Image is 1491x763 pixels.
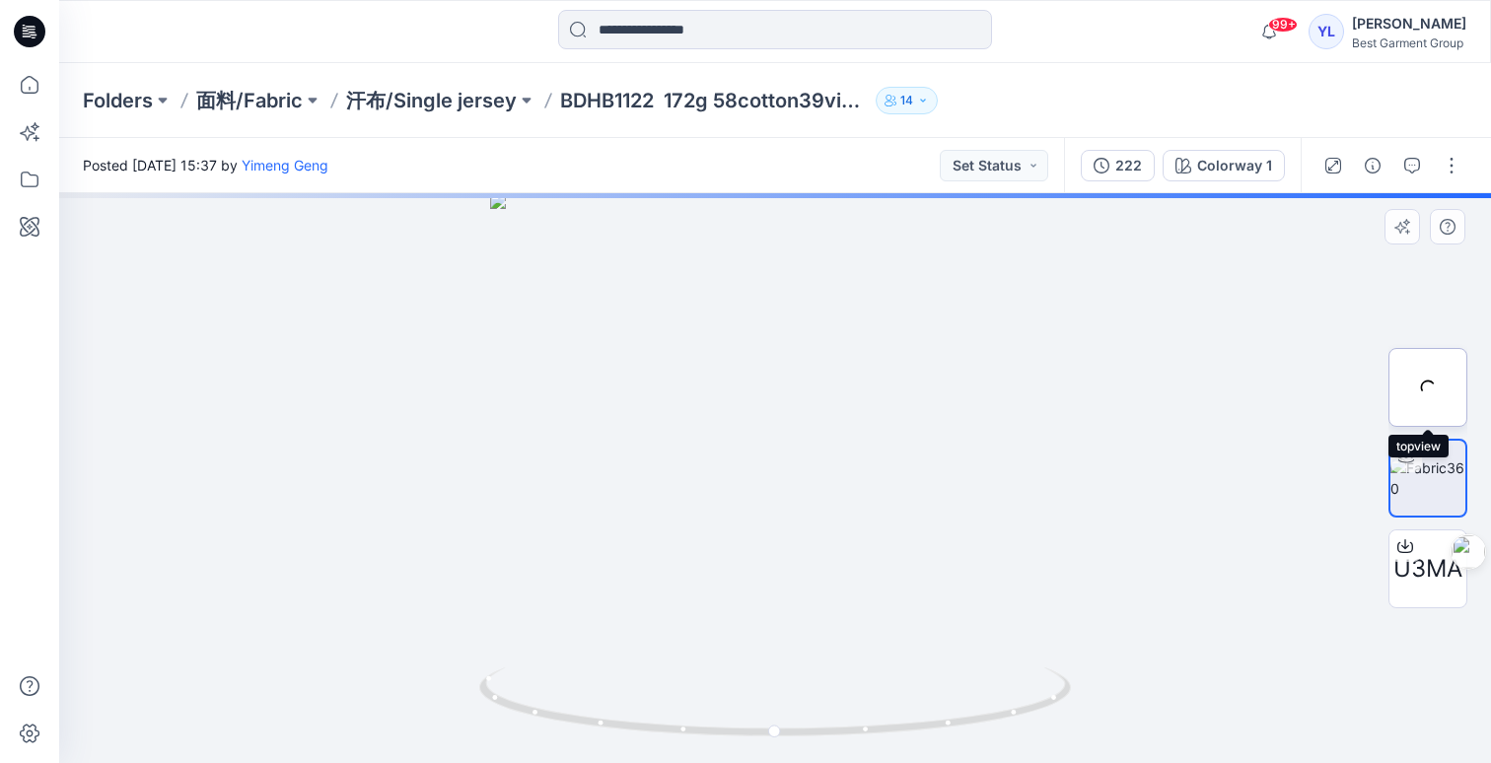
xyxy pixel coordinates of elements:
[900,90,913,111] p: 14
[1309,14,1344,49] div: YL
[1352,35,1466,50] div: Best Garment Group
[346,87,517,114] a: 汗布/Single jersey
[196,87,303,114] a: 面料/Fabric
[1357,150,1388,181] button: Details
[1393,551,1462,587] span: U3MA
[242,157,328,173] a: Yimeng Geng
[1268,17,1298,33] span: 99+
[83,87,153,114] a: Folders
[1352,12,1466,35] div: [PERSON_NAME]
[1390,457,1465,499] img: Fabric360
[1115,155,1142,176] div: 222
[1081,150,1155,181] button: 222
[83,155,328,175] span: Posted [DATE] 15:37 by
[1197,155,1272,176] div: Colorway 1
[560,87,868,114] p: BDHB1122 172g 58cotton39viscose3elastane
[876,87,938,114] button: 14
[1163,150,1285,181] button: Colorway 1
